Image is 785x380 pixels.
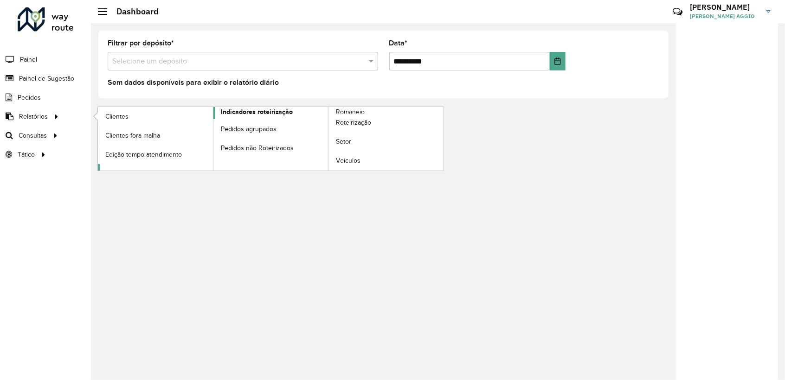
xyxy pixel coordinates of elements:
[98,107,213,126] a: Clientes
[690,12,759,20] span: [PERSON_NAME] AGGIO
[19,112,48,121] span: Relatórios
[18,93,41,102] span: Pedidos
[550,52,566,70] button: Choose Date
[98,107,328,171] a: Indicadores roteirização
[336,156,360,165] span: Veículos
[221,107,293,117] span: Indicadores roteirização
[328,114,444,132] a: Roteirização
[221,124,277,134] span: Pedidos agrupados
[20,55,37,64] span: Painel
[98,126,213,145] a: Clientes fora malha
[213,139,328,157] a: Pedidos não Roteirizados
[336,118,371,127] span: Roteirização
[690,3,759,12] h3: [PERSON_NAME]
[328,133,444,151] a: Setor
[105,131,160,140] span: Clientes fora malha
[108,77,279,88] label: Sem dados disponíveis para exibir o relatório diário
[213,107,444,171] a: Romaneio
[389,38,408,49] label: Data
[105,112,129,121] span: Clientes
[336,137,351,146] span: Setor
[336,107,365,117] span: Romaneio
[107,6,159,17] h2: Dashboard
[98,145,213,164] a: Edição tempo atendimento
[668,2,688,22] a: Contato Rápido
[213,120,328,138] a: Pedidos agrupados
[18,150,35,159] span: Tático
[221,143,294,153] span: Pedidos não Roteirizados
[328,152,444,170] a: Veículos
[19,131,47,140] span: Consultas
[19,74,74,83] span: Painel de Sugestão
[105,150,182,159] span: Edição tempo atendimento
[108,38,174,49] label: Filtrar por depósito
